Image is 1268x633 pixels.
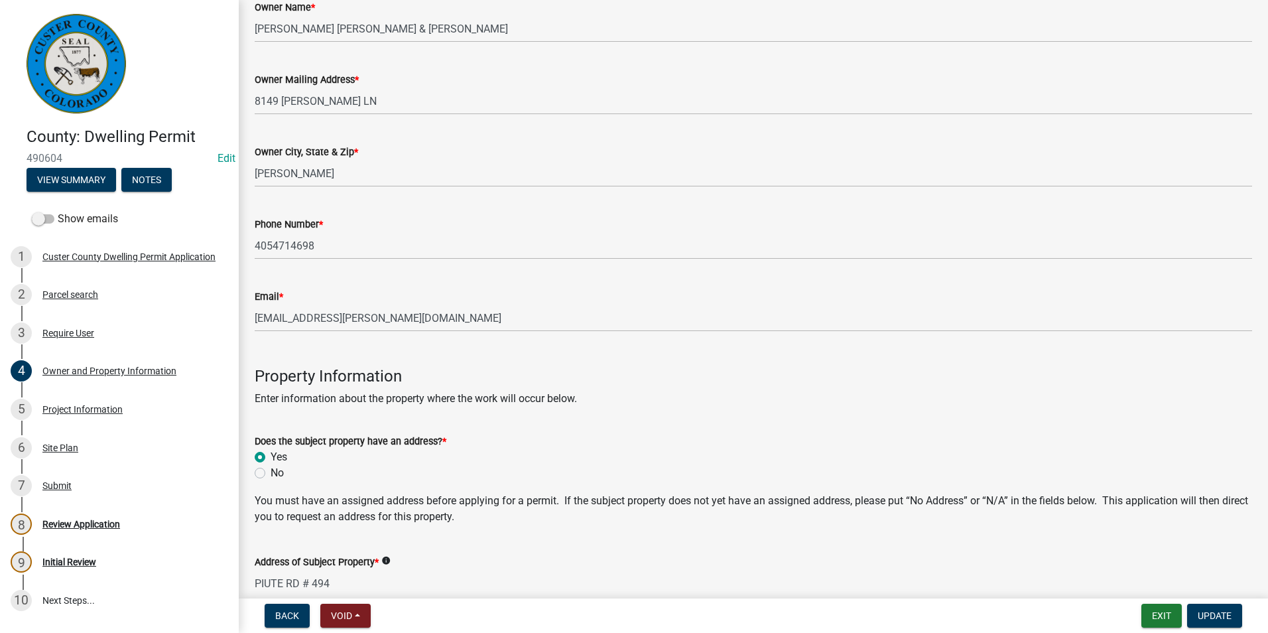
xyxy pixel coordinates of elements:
[255,3,315,13] label: Owner Name
[255,220,323,230] label: Phone Number
[121,168,172,192] button: Notes
[32,211,118,227] label: Show emails
[11,322,32,344] div: 3
[27,175,116,186] wm-modal-confirm: Summary
[271,449,287,465] label: Yes
[11,284,32,305] div: 2
[1187,604,1242,628] button: Update
[11,246,32,267] div: 1
[271,465,284,481] label: No
[11,551,32,573] div: 9
[42,328,94,338] div: Require User
[11,514,32,535] div: 8
[42,481,72,490] div: Submit
[255,493,1252,525] p: You must have an assigned address before applying for a permit. If the subject property does not ...
[255,558,379,567] label: Address of Subject Property
[331,610,352,621] span: Void
[11,399,32,420] div: 5
[42,443,78,453] div: Site Plan
[381,556,391,565] i: info
[275,610,299,621] span: Back
[265,604,310,628] button: Back
[27,14,126,113] img: Custer County, Colorado
[42,366,176,376] div: Owner and Property Information
[255,148,358,157] label: Owner City, State & Zip
[42,405,123,414] div: Project Information
[11,437,32,458] div: 6
[42,252,216,261] div: Custer County Dwelling Permit Application
[42,557,96,567] div: Initial Review
[255,76,359,85] label: Owner Mailing Address
[320,604,371,628] button: Void
[42,520,120,529] div: Review Application
[11,475,32,496] div: 7
[11,590,32,611] div: 10
[218,152,235,165] a: Edit
[1141,604,1182,628] button: Exit
[27,127,228,147] h4: County: Dwelling Permit
[1198,610,1232,621] span: Update
[218,152,235,165] wm-modal-confirm: Edit Application Number
[42,290,98,299] div: Parcel search
[255,367,1252,386] h4: Property Information
[27,168,116,192] button: View Summary
[255,391,1252,407] p: Enter information about the property where the work will occur below.
[255,437,446,447] label: Does the subject property have an address?
[255,293,283,302] label: Email
[27,152,212,165] span: 490604
[11,360,32,382] div: 4
[121,175,172,186] wm-modal-confirm: Notes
